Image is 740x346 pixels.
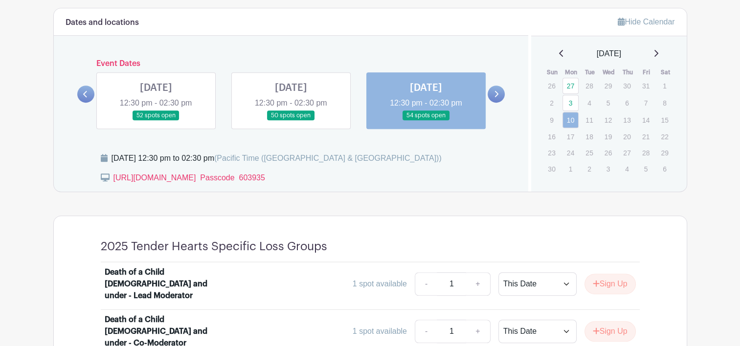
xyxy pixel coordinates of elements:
[600,112,616,128] p: 12
[600,161,616,176] p: 3
[656,78,673,93] p: 1
[543,67,562,77] th: Sun
[619,112,635,128] p: 13
[581,78,597,93] p: 28
[656,161,673,176] p: 6
[415,320,437,343] a: -
[562,78,579,94] a: 27
[562,95,579,111] a: 3
[112,152,442,164] div: [DATE] 12:30 pm to 02:30 pm
[543,161,560,176] p: 30
[618,67,637,77] th: Thu
[584,274,636,294] button: Sign Up
[581,145,597,160] p: 25
[638,112,654,128] p: 14
[656,145,673,160] p: 29
[638,129,654,144] p: 21
[581,67,600,77] th: Tue
[581,129,597,144] p: 18
[638,161,654,176] p: 5
[619,95,635,110] p: 6
[543,129,560,144] p: 16
[543,145,560,160] p: 23
[214,154,442,162] span: (Pacific Time ([GEOGRAPHIC_DATA] & [GEOGRAPHIC_DATA]))
[619,129,635,144] p: 20
[466,320,490,343] a: +
[584,321,636,342] button: Sign Up
[562,161,579,176] p: 1
[562,145,579,160] p: 24
[543,95,560,110] p: 2
[581,112,597,128] p: 11
[581,161,597,176] p: 2
[581,95,597,110] p: 4
[600,145,616,160] p: 26
[415,272,437,296] a: -
[466,272,490,296] a: +
[638,145,654,160] p: 28
[619,145,635,160] p: 27
[638,95,654,110] p: 7
[101,239,327,254] h4: 2025 Tender Hearts Specific Loss Groups
[656,95,673,110] p: 8
[600,78,616,93] p: 29
[619,78,635,93] p: 30
[638,78,654,93] p: 31
[94,59,488,68] h6: Event Dates
[562,67,581,77] th: Mon
[600,67,619,77] th: Wed
[113,173,265,182] a: [URL][DOMAIN_NAME] Passcode 603935
[353,325,407,337] div: 1 spot available
[656,129,673,144] p: 22
[543,78,560,93] p: 26
[543,112,560,128] p: 9
[562,112,579,128] a: 10
[353,278,407,290] div: 1 spot available
[618,18,674,26] a: Hide Calendar
[562,129,579,144] p: 17
[619,161,635,176] p: 4
[637,67,656,77] th: Fri
[66,18,139,27] h6: Dates and locations
[600,129,616,144] p: 19
[656,112,673,128] p: 15
[600,95,616,110] p: 5
[656,67,675,77] th: Sat
[105,266,226,302] div: Death of a Child [DEMOGRAPHIC_DATA] and under - Lead Moderator
[597,48,621,60] span: [DATE]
